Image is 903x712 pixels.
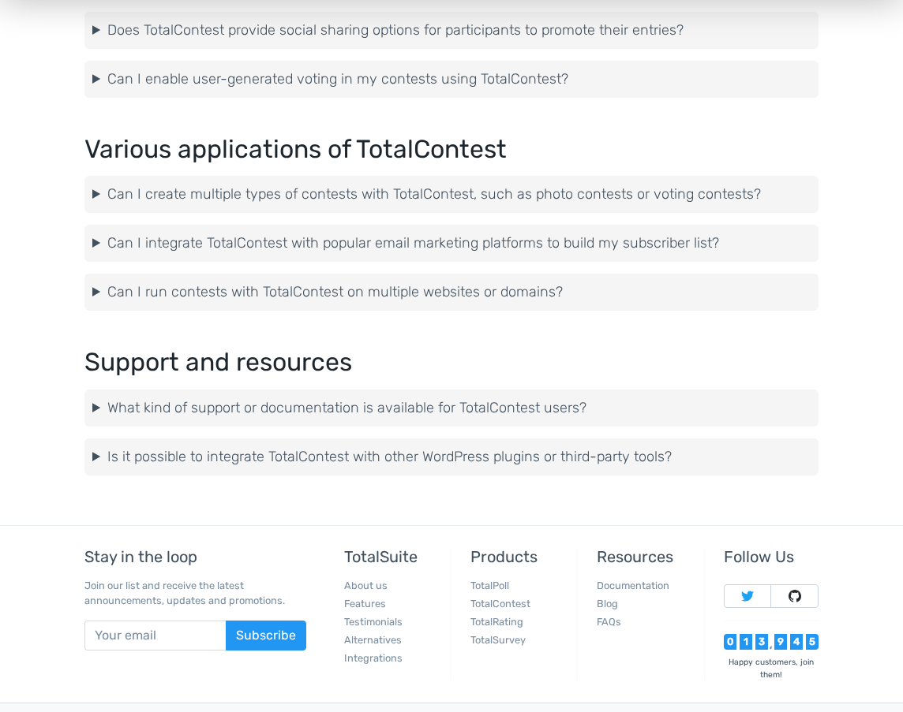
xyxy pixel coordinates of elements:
[470,580,509,591] a: TotalPoll
[597,580,669,591] a: Documentation
[724,656,819,680] div: Happy customers, join them!
[768,640,774,650] div: ,
[344,634,402,646] a: Alternatives
[84,349,819,376] h2: Support and resources
[226,621,306,650] button: Subscribe
[470,598,530,609] a: TotalContest
[92,281,811,303] summary: Can I run contests with TotalContest on multiple websites or domains?
[92,446,811,468] summary: Is it possible to integrate TotalContest with other WordPress plugins or third-party tools?
[92,20,811,41] summary: Does TotalContest provide social sharing options for participants to promote their entries?
[92,184,811,205] summary: Can I create multiple types of contests with TotalContest, such as photo contests or voting conte...
[470,634,526,646] a: TotalSurvey
[790,634,803,650] div: 4
[84,548,306,565] h5: Stay in the loop
[470,548,565,565] h5: Products
[92,397,811,419] summary: What kind of support or documentation is available for TotalContest users?
[755,634,768,650] div: 3
[84,136,819,163] h2: Various applications of TotalContest
[84,578,306,608] p: Join our list and receive the latest announcements, updates and promotions.
[597,598,618,609] a: Blog
[789,590,801,602] img: Follow TotalSuite on Github
[84,621,227,650] input: Your email
[724,548,819,565] h5: Follow Us
[344,580,388,591] a: About us
[470,616,523,628] a: TotalRating
[344,598,386,609] a: Features
[806,634,819,650] div: 5
[92,233,811,254] summary: Can I integrate TotalContest with popular email marketing platforms to build my subscriber list?
[597,616,621,628] a: FAQs
[597,548,691,565] h5: Resources
[344,548,439,565] h5: TotalSuite
[724,634,736,650] div: 0
[740,634,752,650] div: 1
[741,590,754,602] img: Follow TotalSuite on Twitter
[344,616,403,628] a: Testimonials
[92,69,811,90] summary: Can I enable user-generated voting in my contests using TotalContest?
[344,652,403,664] a: Integrations
[774,634,787,650] div: 9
